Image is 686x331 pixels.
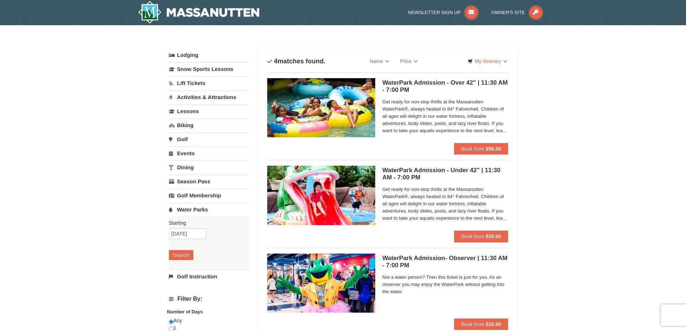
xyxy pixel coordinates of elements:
button: Book from $56.00 [454,143,508,155]
span: Book from [461,146,484,152]
a: Water Parks [169,203,249,216]
button: Book from $30.00 [454,318,508,330]
h5: WaterPark Admission - Over 42" | 11:30 AM - 7:00 PM [382,79,508,94]
img: 6619917-1570-0b90b492.jpg [267,166,375,225]
a: Golf [169,133,249,146]
a: Activities & Attractions [169,90,249,104]
a: Massanutten Resort [138,1,260,24]
strong: $56.00 [486,146,501,152]
a: Owner's Site [491,10,543,15]
strong: $30.00 [486,321,501,327]
a: My Itinerary [463,56,512,67]
span: Book from [461,321,484,327]
a: Snow Sports Lessons [169,62,249,76]
a: Golf Instruction [169,270,249,283]
a: Biking [169,118,249,132]
a: Events [169,147,249,160]
img: 6619917-1587-675fdf84.jpg [267,254,375,313]
label: Starting [169,219,244,227]
strong: Number of Days [167,309,203,314]
span: Get ready for non-stop thrills at the Massanutten WaterPark®, always heated to 84° Fahrenheit. Ch... [382,186,508,222]
span: Not a water person? Then this ticket is just for you. As an observer you may enjoy the WaterPark ... [382,274,508,295]
a: Lift Tickets [169,76,249,90]
a: Dining [169,161,249,174]
span: Newsletter Sign Up [408,10,461,15]
img: Massanutten Resort Logo [138,1,260,24]
h5: WaterPark Admission - Under 42" | 11:30 AM - 7:00 PM [382,167,508,181]
a: Price [395,54,423,68]
a: Golf Membership [169,189,249,202]
a: Season Pass [169,175,249,188]
a: Lodging [169,49,249,62]
span: Get ready for non-stop thrills at the Massanutten WaterPark®, always heated to 84° Fahrenheit. Ch... [382,98,508,134]
a: Newsletter Sign Up [408,10,479,15]
h5: WaterPark Admission- Observer | 11:30 AM - 7:00 PM [382,255,508,269]
a: Lessons [169,104,249,118]
button: Search [169,250,193,260]
h4: Filter By: [169,296,249,302]
button: Book from $39.00 [454,231,508,242]
img: 6619917-1560-394ba125.jpg [267,78,375,137]
a: Name [364,54,395,68]
strong: $39.00 [486,233,501,239]
span: Book from [461,233,484,239]
span: Owner's Site [491,10,525,15]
